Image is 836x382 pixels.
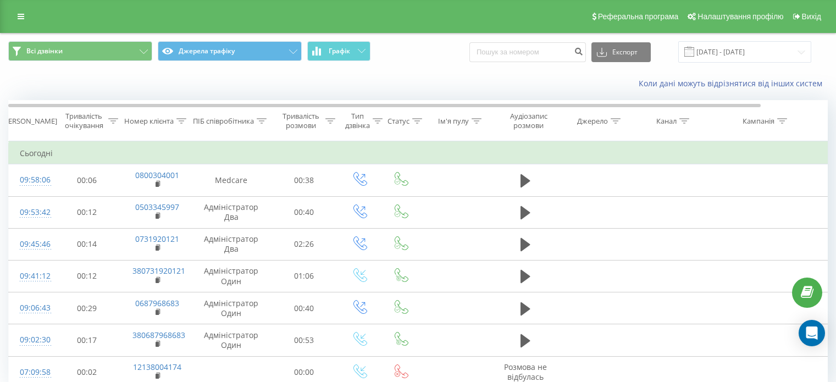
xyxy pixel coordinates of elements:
div: 09:02:30 [20,329,42,351]
div: 09:45:46 [20,234,42,255]
a: 0687968683 [135,298,179,308]
div: 09:06:43 [20,297,42,319]
div: ПІБ співробітника [193,117,254,126]
div: Номер клієнта [124,117,174,126]
td: Адміністратор Два [193,196,270,228]
div: 09:41:12 [20,265,42,287]
div: Статус [387,117,409,126]
td: 00:53 [270,324,339,356]
button: Експорт [591,42,651,62]
div: Аудіозапис розмови [502,112,555,130]
td: 00:29 [53,292,121,324]
span: Графік [329,47,350,55]
a: 0731920121 [135,234,179,244]
div: Тривалість очікування [62,112,106,130]
a: Коли дані можуть відрізнятися вiд інших систем [639,78,828,88]
td: 00:17 [53,324,121,356]
td: 00:40 [270,196,339,228]
td: 00:40 [270,292,339,324]
div: Open Intercom Messenger [799,320,825,346]
span: Вихід [802,12,821,21]
div: 09:53:42 [20,202,42,223]
td: Адміністратор Один [193,324,270,356]
td: 02:26 [270,228,339,260]
div: Джерело [577,117,608,126]
a: 0503345997 [135,202,179,212]
div: Ім'я пулу [438,117,469,126]
td: Адміністратор Один [193,260,270,292]
span: Розмова не відбулась [504,362,547,382]
span: Налаштування профілю [697,12,783,21]
button: Графік [307,41,370,61]
div: Тип дзвінка [345,112,370,130]
td: 00:38 [270,164,339,196]
div: [PERSON_NAME] [2,117,57,126]
td: 01:06 [270,260,339,292]
span: Реферальна програма [598,12,679,21]
td: Medcare [193,164,270,196]
a: 0800304001 [135,170,179,180]
div: Канал [656,117,677,126]
button: Джерела трафіку [158,41,302,61]
span: Всі дзвінки [26,47,63,56]
td: Адміністратор Два [193,228,270,260]
div: Кампанія [743,117,774,126]
a: 12138004174 [133,362,181,372]
button: Всі дзвінки [8,41,152,61]
div: 09:58:06 [20,169,42,191]
td: 00:12 [53,196,121,228]
td: 00:06 [53,164,121,196]
td: 00:12 [53,260,121,292]
div: Тривалість розмови [279,112,323,130]
td: 00:14 [53,228,121,260]
a: 380731920121 [132,265,185,276]
input: Пошук за номером [469,42,586,62]
a: 380687968683 [132,330,185,340]
td: Адміністратор Один [193,292,270,324]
